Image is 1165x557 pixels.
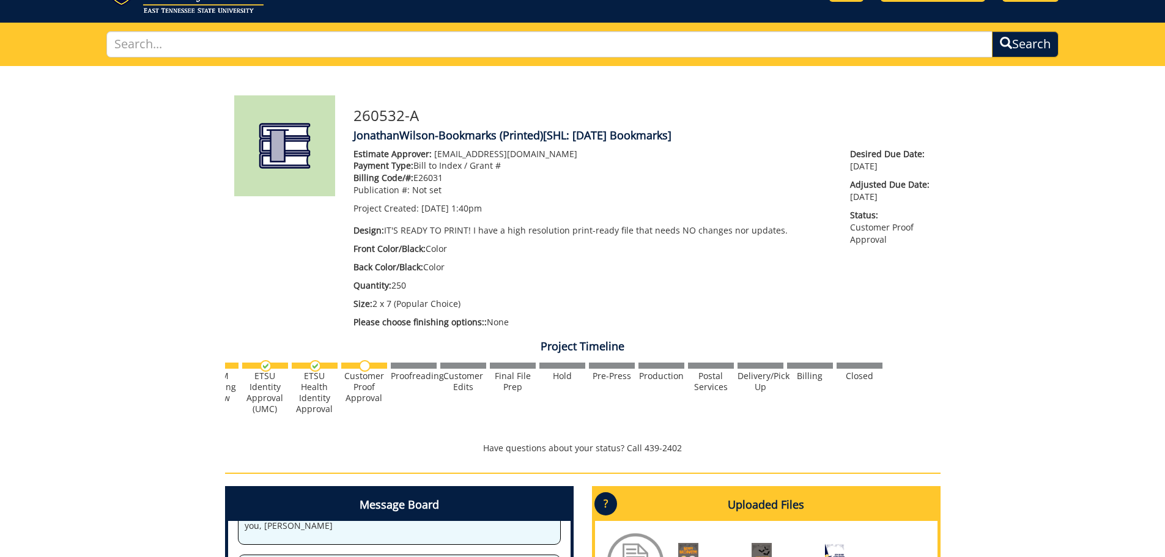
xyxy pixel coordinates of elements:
[412,184,442,196] span: Not set
[234,95,335,196] img: Product featured image
[539,371,585,382] div: Hold
[353,160,832,172] p: Bill to Index / Grant #
[688,371,734,393] div: Postal Services
[353,316,487,328] span: Please choose finishing options::
[225,442,941,454] p: Have questions about your status? Call 439-2402
[353,224,384,236] span: Design:
[309,360,321,372] img: checkmark
[543,128,671,142] span: [SHL: [DATE] Bookmarks]
[850,209,931,246] p: Customer Proof Approval
[341,371,387,404] div: Customer Proof Approval
[353,298,372,309] span: Size:
[292,371,338,415] div: ETSU Health Identity Approval
[353,243,426,254] span: Front Color/Black:
[850,148,931,160] span: Desired Due Date:
[353,202,419,214] span: Project Created:
[353,148,832,160] p: [EMAIL_ADDRESS][DOMAIN_NAME]
[490,371,536,393] div: Final File Prep
[353,160,413,171] span: Payment Type:
[225,341,941,353] h4: Project Timeline
[353,279,832,292] p: 250
[359,360,371,372] img: no
[353,243,832,255] p: Color
[738,371,783,393] div: Delivery/Pick Up
[992,31,1059,57] button: Search
[353,261,423,273] span: Back Color/Black:
[787,371,833,382] div: Billing
[850,148,931,172] p: [DATE]
[391,371,437,382] div: Proofreading
[595,489,938,521] h4: Uploaded Files
[353,224,832,237] p: IT'S READY TO PRINT! I have a high resolution print-ready file that needs NO changes nor updates.
[353,279,391,291] span: Quantity:
[440,371,486,393] div: Customer Edits
[353,172,832,184] p: E26031
[353,108,931,124] h3: 260532-A
[260,360,272,372] img: checkmark
[228,489,571,521] h4: Message Board
[353,316,832,328] p: None
[589,371,635,382] div: Pre-Press
[850,209,931,221] span: Status:
[353,298,832,310] p: 2 x 7 (Popular Choice)
[638,371,684,382] div: Production
[850,179,931,203] p: [DATE]
[353,184,410,196] span: Publication #:
[353,172,413,183] span: Billing Code/#:
[242,371,288,415] div: ETSU Identity Approval (UMC)
[106,31,993,57] input: Search...
[594,492,617,515] p: ?
[850,179,931,191] span: Adjusted Due Date:
[353,261,832,273] p: Color
[353,130,931,142] h4: JonathanWilson-Bookmarks (Printed)
[421,202,482,214] span: [DATE] 1:40pm
[353,148,432,160] span: Estimate Approver:
[837,371,882,382] div: Closed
